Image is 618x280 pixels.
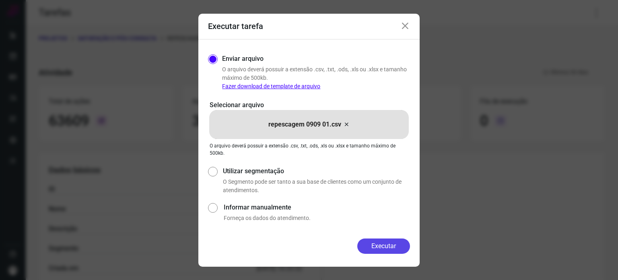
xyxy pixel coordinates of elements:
p: O arquivo deverá possuir a extensão .csv, .txt, .ods, .xls ou .xlsx e tamanho máximo de 500kb. [222,65,410,91]
p: O Segmento pode ser tanto a sua base de clientes como um conjunto de atendimentos. [223,178,410,195]
a: Fazer download de template de arquivo [222,83,320,89]
button: Executar [357,239,410,254]
label: Informar manualmente [224,203,410,212]
h3: Executar tarefa [208,21,263,31]
label: Utilizar segmentação [223,166,410,176]
label: Enviar arquivo [222,54,264,64]
p: Selecionar arquivo [210,100,408,110]
p: repescagem 0909 01.csv [268,120,341,129]
p: O arquivo deverá possuir a extensão .csv, .txt, .ods, .xls ou .xlsx e tamanho máximo de 500kb. [210,142,408,157]
p: Forneça os dados do atendimento. [224,214,410,222]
